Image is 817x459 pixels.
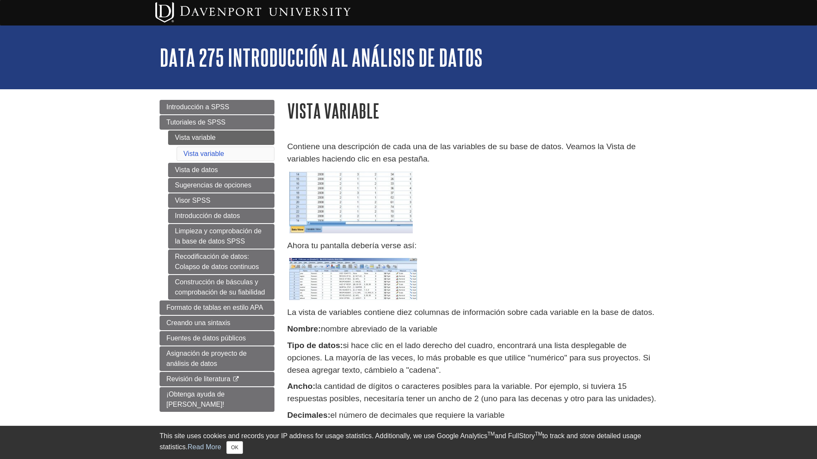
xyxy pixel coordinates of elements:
p: La vista de variables contiene diez columnas de información sobre cada variable en la base de datos. [287,306,657,319]
span: Asignación de proyecto de análisis de datos [166,350,247,367]
img: Davenport University [155,2,351,23]
strong: Tipo de datos: [287,341,343,350]
p: Contiene una descripción de cada una de las variables de su base de datos. Veamos la Vista de var... [287,141,657,165]
strong: Nombre: [287,324,321,333]
sup: TM [487,431,494,437]
span: Revisión de literatura [166,375,230,382]
a: Recodificación de datos: Colapso de datos continuos [168,249,274,274]
span: ¡Obtenga ayuda de [PERSON_NAME]! [166,391,225,408]
a: Revisión de literatura [160,372,274,386]
a: Read More [188,443,221,450]
span: Tutoriales de SPSS [166,119,226,126]
a: Construcción de básculas y comprobación de su fiabilidad [168,275,274,300]
a: Asignación de proyecto de análisis de datos [160,346,274,371]
i: This link opens in a new window [232,377,240,382]
a: Formato de tablas en estilo APA [160,300,274,315]
span: Introducción a SPSS [166,103,229,110]
a: ¡Obtenga ayuda de [PERSON_NAME]! [160,387,274,412]
a: Sugerencias de opciones [168,178,274,193]
a: Vista variable [183,150,224,157]
span: Formato de tablas en estilo APA [166,304,263,311]
p: la cantidad de dígitos o caracteres posibles para la variable. Por ejemplo, si tuviera 15 respues... [287,380,657,405]
div: This site uses cookies and records your IP address for usage statistics. Additionally, we use Goo... [160,431,657,454]
a: Vista de datos [168,163,274,177]
span: Creando una sintaxis [166,319,230,326]
a: Tutoriales de SPSS [160,115,274,130]
p: el número de decimales que requiere la variable [287,409,657,422]
h1: Vista variable [287,100,657,122]
sup: TM [535,431,542,437]
span: Fuentes de datos públicos [166,334,246,342]
a: Fuentes de datos públicos [160,331,274,346]
button: Close [226,441,243,454]
p: si hace clic en el lado derecho del cuadro, encontrará una lista desplegable de opciones. La mayo... [287,340,657,376]
a: Introducción de datos [168,209,274,223]
a: Introducción a SPSS [160,100,274,114]
a: Visor SPSS [168,193,274,208]
strong: Decimales: [287,411,330,419]
p: nombre abreviado de la variable [287,323,657,335]
p: Ahora tu pantalla debería verse así: [287,240,657,252]
a: Vista variable [168,130,274,145]
strong: Ancho: [287,382,315,391]
a: DATA 275 Introducción al análisis de datos [160,44,483,71]
a: Limpieza y comprobación de la base de datos SPSS [168,224,274,249]
a: Creando una sintaxis [160,316,274,330]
